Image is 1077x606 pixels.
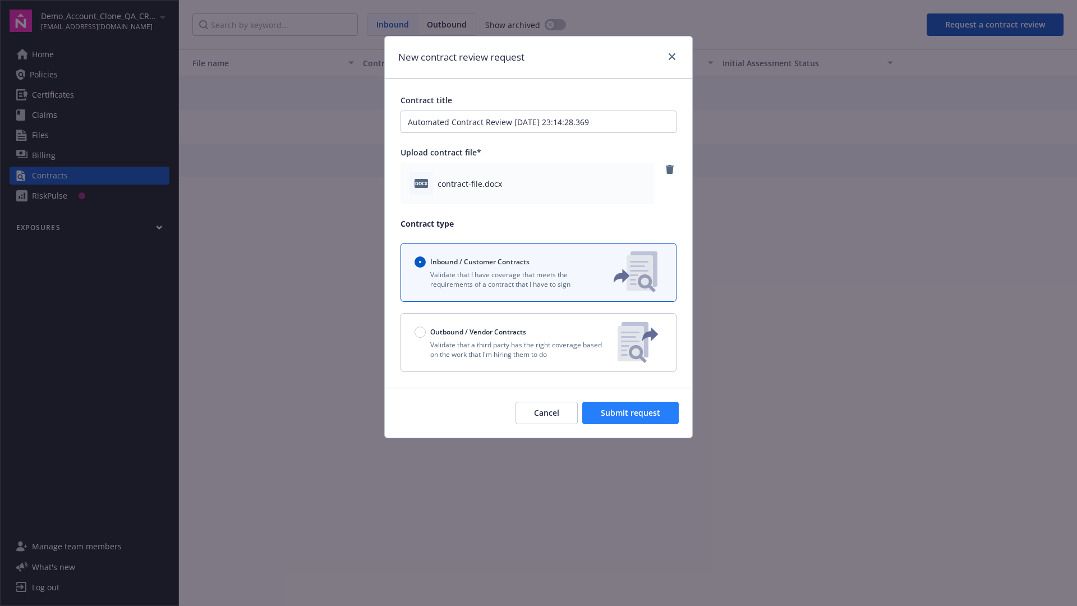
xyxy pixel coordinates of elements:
[415,327,426,338] input: Outbound / Vendor Contracts
[415,340,609,359] p: Validate that a third party has the right coverage based on the work that I'm hiring them to do
[415,179,428,187] span: docx
[401,111,676,133] input: Enter a title for this contract
[398,50,524,65] h1: New contract review request
[401,218,676,229] p: Contract type
[401,147,481,158] span: Upload contract file*
[582,402,679,424] button: Submit request
[415,256,426,268] input: Inbound / Customer Contracts
[430,257,530,267] span: Inbound / Customer Contracts
[438,178,502,190] span: contract-file.docx
[601,407,660,418] span: Submit request
[401,313,676,372] button: Outbound / Vendor ContractsValidate that a third party has the right coverage based on the work t...
[516,402,578,424] button: Cancel
[430,327,526,337] span: Outbound / Vendor Contracts
[415,270,595,289] p: Validate that I have coverage that meets the requirements of a contract that I have to sign
[401,243,676,302] button: Inbound / Customer ContractsValidate that I have coverage that meets the requirements of a contra...
[663,163,676,176] a: remove
[534,407,559,418] span: Cancel
[665,50,679,63] a: close
[401,95,452,105] span: Contract title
